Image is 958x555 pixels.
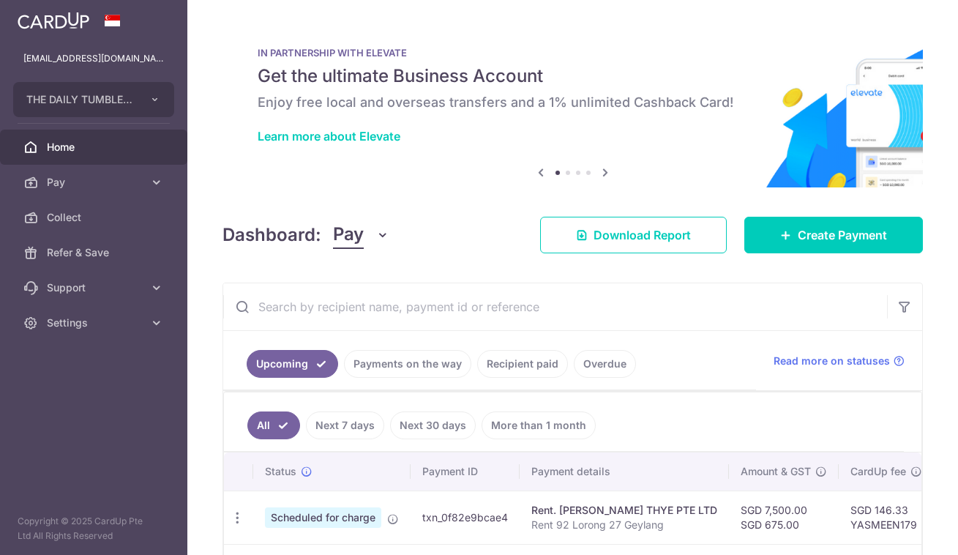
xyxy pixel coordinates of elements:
span: Status [265,464,296,479]
a: Download Report [540,217,727,253]
a: Recipient paid [477,350,568,378]
th: Payment details [520,452,729,491]
p: Rent 92 Lorong 27 Geylang [531,518,717,532]
td: SGD 146.33 YASMEEN179 [839,491,934,544]
img: Renovation banner [222,23,923,187]
button: Pay [333,221,389,249]
span: Pay [47,175,143,190]
a: Overdue [574,350,636,378]
a: Create Payment [744,217,923,253]
a: All [247,411,300,439]
td: txn_0f82e9bcae4 [411,491,520,544]
img: CardUp [18,12,89,29]
a: More than 1 month [482,411,596,439]
a: Next 30 days [390,411,476,439]
input: Search by recipient name, payment id or reference [223,283,887,330]
h5: Get the ultimate Business Account [258,64,888,88]
span: CardUp fee [850,464,906,479]
span: Home [47,140,143,154]
span: Refer & Save [47,245,143,260]
a: Learn more about Elevate [258,129,400,144]
span: Amount & GST [741,464,811,479]
div: Rent. [PERSON_NAME] THYE PTE LTD [531,503,717,518]
span: Collect [47,210,143,225]
a: Upcoming [247,350,338,378]
a: Payments on the way [344,350,471,378]
td: SGD 7,500.00 SGD 675.00 [729,491,839,544]
span: Read more on statuses [774,354,890,368]
h6: Enjoy free local and overseas transfers and a 1% unlimited Cashback Card! [258,94,888,111]
span: Create Payment [798,226,887,244]
th: Payment ID [411,452,520,491]
span: Download Report [594,226,691,244]
span: Pay [333,221,364,249]
a: Read more on statuses [774,354,905,368]
a: Next 7 days [306,411,384,439]
button: THE DAILY TUMBLE PTE. LTD. [13,82,174,117]
p: [EMAIL_ADDRESS][DOMAIN_NAME] [23,51,164,66]
span: Support [47,280,143,295]
span: Scheduled for charge [265,507,381,528]
p: IN PARTNERSHIP WITH ELEVATE [258,47,888,59]
span: Settings [47,316,143,330]
h4: Dashboard: [222,222,321,248]
span: THE DAILY TUMBLE PTE. LTD. [26,92,135,107]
